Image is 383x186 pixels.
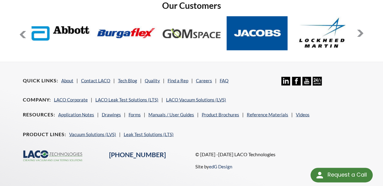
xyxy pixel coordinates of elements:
h4: Resources [23,111,55,118]
a: Quality [145,77,160,83]
img: Lockheed-Martin.jpg [292,16,353,50]
div: Request a Call [327,168,367,182]
a: Contact LACO [81,77,110,83]
a: Leak Test Solutions (LTS) [124,131,174,137]
a: LACO Vacuum Solutions (LVS) [166,97,226,102]
p: Site by [195,163,232,170]
a: Tech Blog [118,77,137,83]
a: Videos [296,112,310,117]
a: About [61,77,73,83]
a: [PHONE_NUMBER] [109,150,166,158]
a: Drawings [102,112,121,117]
img: Jacobs.jpg [227,16,288,50]
h4: Product Lines [23,131,66,137]
a: Application Notes [58,112,94,117]
a: Careers [196,77,212,83]
p: © [DATE] -[DATE] LACO Technologies [195,150,360,158]
h4: Company [23,96,51,103]
a: 24/7 Support [313,81,321,86]
a: FAQ [220,77,229,83]
a: Find a Rep [168,77,188,83]
img: Abbott-Labs.jpg [30,16,91,50]
a: Reference Materials [247,112,288,117]
h4: Quick Links [23,77,58,84]
a: Forms [129,112,141,117]
img: Burgaflex.jpg [95,16,156,50]
a: LACO Leak Test Solutions (LTS) [95,97,158,102]
a: edG Design [209,164,232,169]
img: GOM-Space.jpg [161,16,222,50]
a: LACO Corporate [54,97,88,102]
img: 24/7 Support Icon [313,77,321,85]
a: Manuals / User Guides [148,112,194,117]
img: round button [315,170,324,180]
a: Vacuum Solutions (LVS) [69,131,116,137]
div: Request a Call [310,168,373,182]
a: Product Brochures [202,112,239,117]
